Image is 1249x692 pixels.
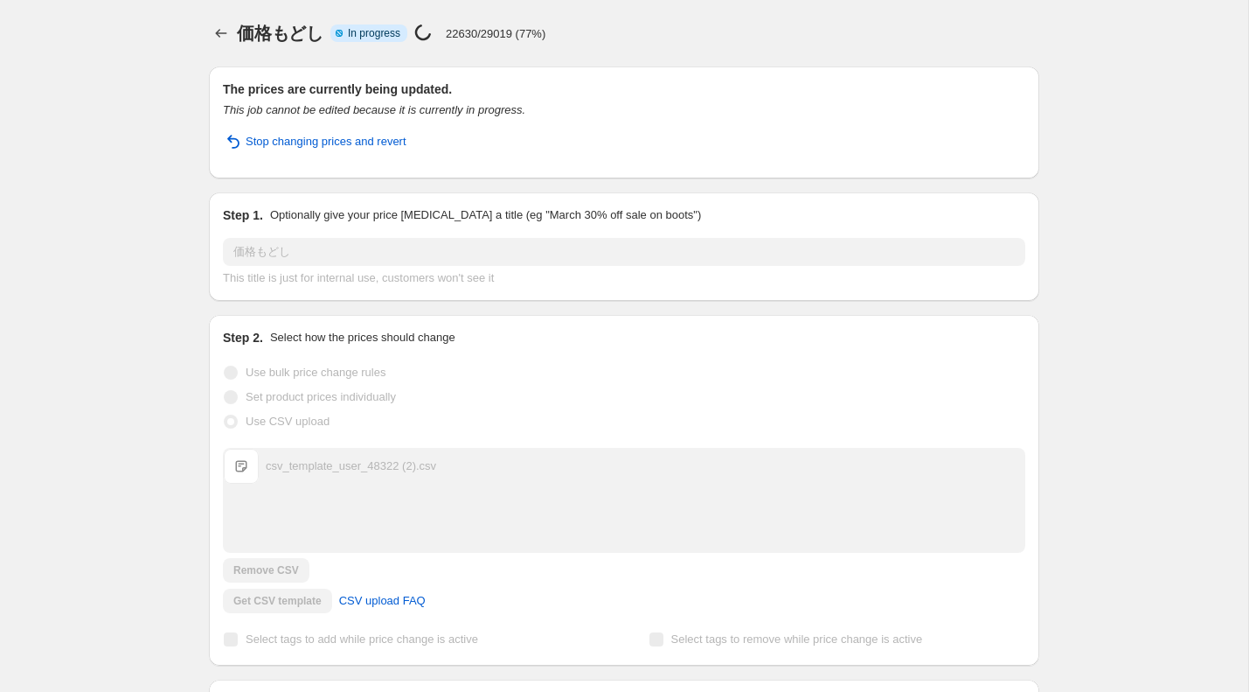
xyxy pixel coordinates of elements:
[446,27,545,40] p: 22630/29019 (77%)
[339,592,426,610] span: CSV upload FAQ
[246,366,385,379] span: Use bulk price change rules
[223,329,263,346] h2: Step 2.
[270,206,701,224] p: Optionally give your price [MEDICAL_DATA] a title (eg "March 30% off sale on boots")
[348,26,400,40] span: In progress
[223,80,1025,98] h2: The prices are currently being updated.
[212,128,417,156] button: Stop changing prices and revert
[246,633,478,646] span: Select tags to add while price change is active
[223,238,1025,266] input: 30% off holiday sale
[246,390,396,403] span: Set product prices individually
[209,21,233,45] button: Price change jobs
[223,206,263,224] h2: Step 1.
[223,271,494,284] span: This title is just for internal use, customers won't see it
[223,103,525,116] i: This job cannot be edited because it is currently in progress.
[329,587,436,615] a: CSV upload FAQ
[237,24,323,43] span: 価格もどし
[246,415,330,428] span: Use CSV upload
[671,633,923,646] span: Select tags to remove while price change is active
[266,458,436,475] div: csv_template_user_48322 (2).csv
[246,133,406,150] span: Stop changing prices and revert
[270,329,455,346] p: Select how the prices should change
